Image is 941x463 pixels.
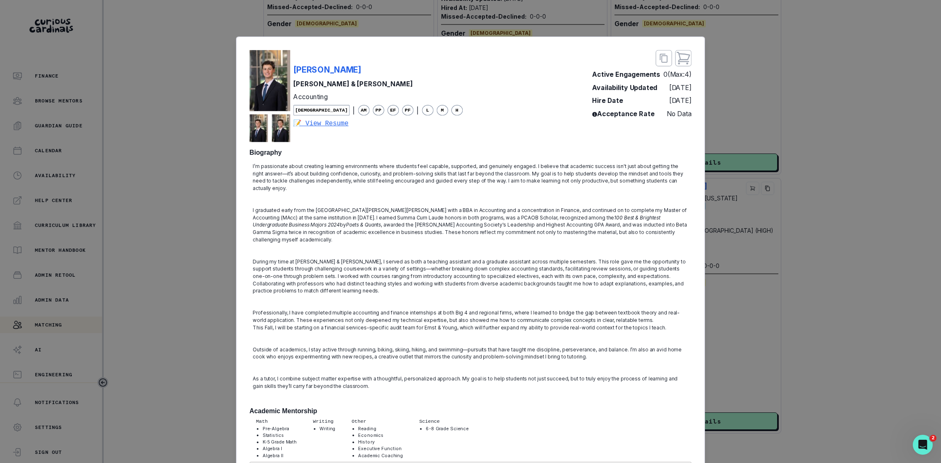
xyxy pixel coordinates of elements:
[263,425,297,432] li: Pre-Algebra
[253,324,688,331] p: This Fall, I will be starting on a financial services-specific audit team for Ernst & Young, whic...
[253,207,688,243] p: I graduated early from the [GEOGRAPHIC_DATA][PERSON_NAME][PERSON_NAME] with a BBA in Accounting a...
[388,105,399,116] span: EF
[319,425,335,432] li: Writing
[663,70,692,80] p: 0 (Max: 4 )
[263,452,297,459] li: Algebra II
[675,50,691,66] button: close
[249,407,691,415] h2: Academic Mentorship
[256,418,297,425] p: Math
[293,105,349,116] span: [DEMOGRAPHIC_DATA]
[358,432,403,439] li: Economics
[253,214,662,228] em: 100 Best & Brightest Undergraduate Business Majors 2024
[353,105,355,115] p: |
[913,435,933,455] iframe: Intercom live chat
[436,105,448,116] span: M
[253,309,688,324] p: Professionally, I have completed multiple accounting and finance internships at both Big 4 and re...
[263,439,297,445] li: K-5 Grade Math
[313,418,335,425] p: Writing
[358,425,403,432] li: Reading
[592,70,660,80] p: Active Engagements
[592,109,654,119] p: Acceptance Rate
[253,258,688,295] p: During my time at [PERSON_NAME] & [PERSON_NAME], I served as both a teaching assistant and a grad...
[669,83,692,93] p: [DATE]
[451,105,463,116] span: H
[293,119,463,129] a: 📝 View Resume
[656,50,672,66] button: close
[358,445,403,452] li: Executive Function
[263,432,297,439] li: Statistics
[358,439,403,445] li: History
[253,375,688,390] p: As a tutor, I combine subject matter expertise with a thoughtful, personalized approach. My goal ...
[249,50,290,111] img: mentor profile picture
[293,79,463,89] p: [PERSON_NAME] & [PERSON_NAME]
[419,418,469,425] p: Science
[422,105,433,116] span: L
[426,425,469,432] li: 6-8 Grade Science
[417,105,419,115] p: |
[358,452,403,459] li: Academic Coaching
[293,63,361,76] p: [PERSON_NAME]
[249,115,268,142] img: mentor profile picture
[669,95,692,105] p: [DATE]
[592,95,623,105] p: Hire Date
[253,163,688,192] p: I’m passionate about creating learning environments where students feel capable, supported, and g...
[373,105,384,116] span: PP
[930,435,936,441] span: 2
[667,109,692,119] p: No Data
[352,418,403,425] p: Other
[358,105,369,116] span: AM
[293,92,463,102] p: Accounting
[346,222,381,228] em: Poets & Quants
[272,115,290,142] img: mentor profile picture
[253,346,688,360] p: Outside of academics, I stay active through running, biking, skiing, hiking, and swimming—pursuit...
[592,83,657,93] p: Availability Updated
[402,105,413,116] span: PF
[263,445,297,452] li: Algebra I
[249,149,691,156] h2: Biography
